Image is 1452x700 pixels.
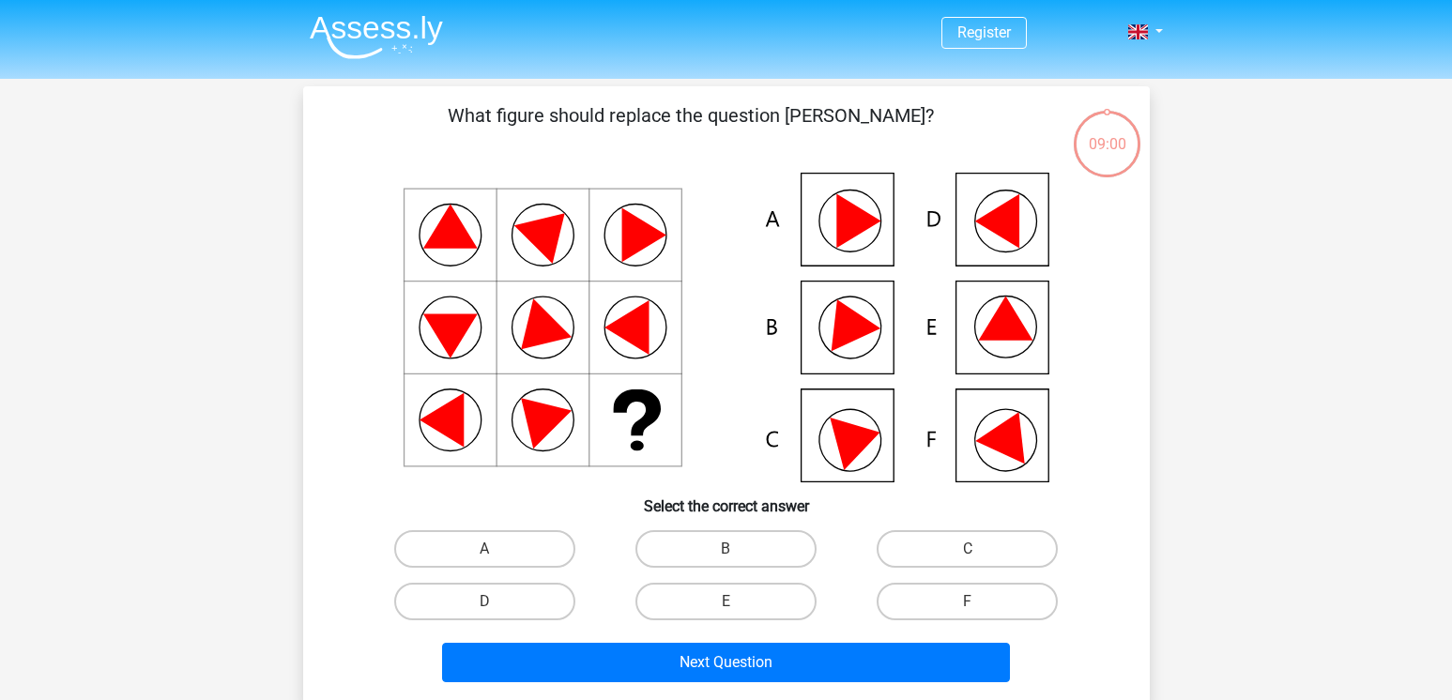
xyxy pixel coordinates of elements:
[333,482,1120,515] h6: Select the correct answer
[877,583,1058,620] label: F
[957,23,1011,41] a: Register
[442,643,1010,682] button: Next Question
[333,101,1049,158] p: What figure should replace the question [PERSON_NAME]?
[394,530,575,568] label: A
[1072,109,1142,156] div: 09:00
[635,583,817,620] label: E
[310,15,443,59] img: Assessly
[877,530,1058,568] label: C
[635,530,817,568] label: B
[394,583,575,620] label: D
